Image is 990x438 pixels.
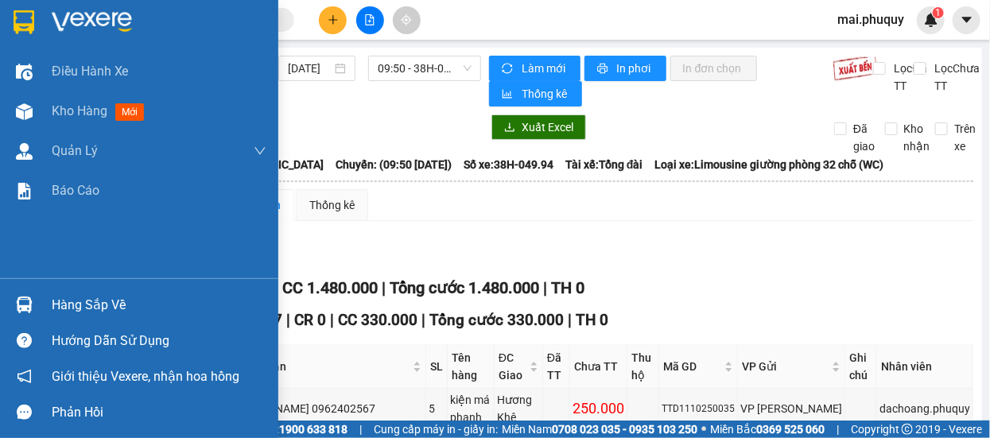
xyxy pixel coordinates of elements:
span: down [254,145,266,157]
span: 1 [935,7,941,18]
div: [PERSON_NAME] 0962402567 [224,400,423,417]
span: bar-chart [502,88,515,101]
span: ĐC Giao [499,349,526,384]
span: Báo cáo [52,180,99,200]
span: ⚪️ [701,426,706,432]
span: Loại xe: Limousine giường phòng 32 chỗ (WC) [655,156,884,173]
span: CC 330.000 [338,311,417,329]
th: Thu hộ [627,345,660,389]
button: file-add [356,6,384,34]
img: warehouse-icon [16,64,33,80]
img: warehouse-icon [16,297,33,313]
span: Kho nhận [898,120,937,155]
span: VP Gửi [742,358,829,375]
span: Chuyến: (09:50 [DATE]) [336,156,452,173]
span: Điều hành xe [52,61,129,81]
span: | [837,421,839,438]
span: CR 0 [294,311,326,329]
img: 9k= [833,56,878,81]
th: Nhân viên [877,345,973,389]
span: question-circle [17,333,32,348]
div: Hướng dẫn sử dụng [52,329,266,353]
img: warehouse-icon [16,143,33,160]
span: Làm mới [522,60,568,77]
strong: 1900 633 818 [279,423,347,436]
button: caret-down [953,6,980,34]
th: Tên hàng [448,345,495,389]
span: mới [115,103,144,121]
span: Tài xế: Tổng đài [565,156,643,173]
span: download [504,122,515,134]
span: | [382,278,386,297]
span: file-add [364,14,375,25]
span: | [543,278,547,297]
button: syncLàm mới [489,56,580,81]
input: 12/10/2025 [288,60,332,77]
img: logo-vxr [14,10,34,34]
button: plus [319,6,347,34]
span: | [359,421,362,438]
div: kiện má phanh [450,391,491,426]
th: Ghi chú [845,345,877,389]
strong: 0708 023 035 - 0935 103 250 [552,423,697,436]
span: TH 0 [551,278,584,297]
span: Lọc Đã TT [888,60,930,95]
div: VP [PERSON_NAME] [740,400,842,417]
span: | [421,311,425,329]
td: VP Ngọc Hồi [738,389,845,429]
img: solution-icon [16,183,33,200]
span: | [330,311,334,329]
span: In phơi [617,60,654,77]
button: downloadXuất Excel [491,114,586,140]
span: TH 0 [576,311,608,329]
button: bar-chartThống kê [489,81,582,107]
span: message [17,405,32,420]
span: 09:50 - 38H-049.94 [378,56,472,80]
span: Tổng cước 330.000 [429,311,564,329]
button: aim [393,6,421,34]
td: TTD1110250035 [659,389,738,429]
span: aim [401,14,412,25]
span: CC 1.480.000 [282,278,378,297]
span: Đã giao [847,120,881,155]
span: Mã GD [663,358,721,375]
th: Chưa TT [570,345,627,389]
span: | [568,311,572,329]
span: sync [502,63,515,76]
span: Kho hàng [52,103,107,118]
sup: 1 [933,7,944,18]
span: copyright [902,424,913,435]
span: plus [328,14,339,25]
img: icon-new-feature [924,13,938,27]
span: Tổng cước 1.480.000 [390,278,539,297]
span: caret-down [960,13,974,27]
span: Trên xe [948,120,982,155]
span: Lọc Chưa TT [929,60,983,95]
div: Hàng sắp về [52,293,266,317]
span: mai.phuquy [825,10,917,29]
strong: 0369 525 060 [756,423,825,436]
button: printerIn phơi [584,56,666,81]
span: Người nhận [226,358,410,375]
span: Miền Bắc [710,421,825,438]
th: SL [426,345,448,389]
span: Quản Lý [52,141,98,161]
div: 250.000 [573,397,624,420]
span: Số xe: 38H-049.94 [464,156,553,173]
div: Thống kê [309,196,355,214]
div: TTD1110250035 [662,401,735,417]
span: printer [597,63,611,76]
div: Phản hồi [52,401,266,424]
div: Hương Khê [497,391,540,426]
span: Thống kê [522,85,569,103]
img: warehouse-icon [16,103,33,120]
span: notification [17,369,32,384]
span: Giới thiệu Vexere, nhận hoa hồng [52,366,239,386]
span: Xuất Excel [522,118,573,136]
div: dachoang.phuquy [879,400,970,417]
button: In đơn chọn [670,56,757,81]
span: Cung cấp máy in - giấy in: [374,421,498,438]
div: 5 [429,400,445,417]
th: Đã TT [543,345,570,389]
span: Miền Nam [502,421,697,438]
